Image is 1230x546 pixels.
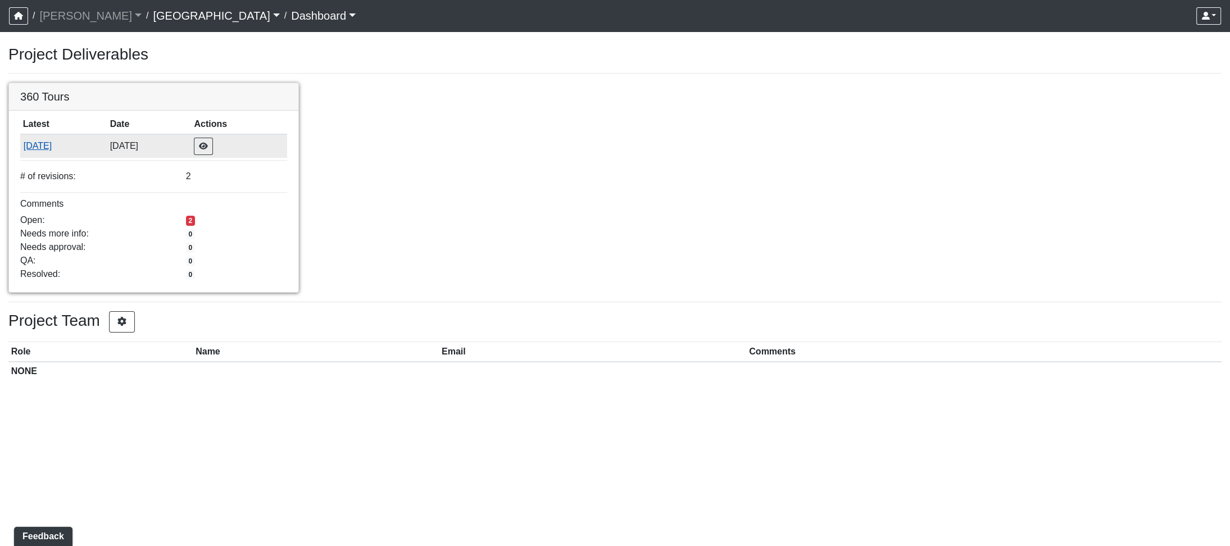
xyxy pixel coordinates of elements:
span: / [28,4,39,27]
a: [GEOGRAPHIC_DATA] [153,4,279,27]
iframe: Ybug feedback widget [8,524,75,546]
span: / [280,4,291,27]
td: 7dvwgTiDRMTLUubLqzXyG6 [20,134,107,158]
a: [PERSON_NAME] [39,4,142,27]
th: Role [8,342,193,362]
th: Comments [746,342,1222,362]
span: / [142,4,153,27]
th: NONE [8,362,193,381]
button: [DATE] [23,139,105,153]
h3: Project Deliverables [8,45,1222,64]
th: Email [439,342,746,362]
a: Dashboard [291,4,356,27]
th: Name [193,342,439,362]
h3: Project Team [8,311,1222,333]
